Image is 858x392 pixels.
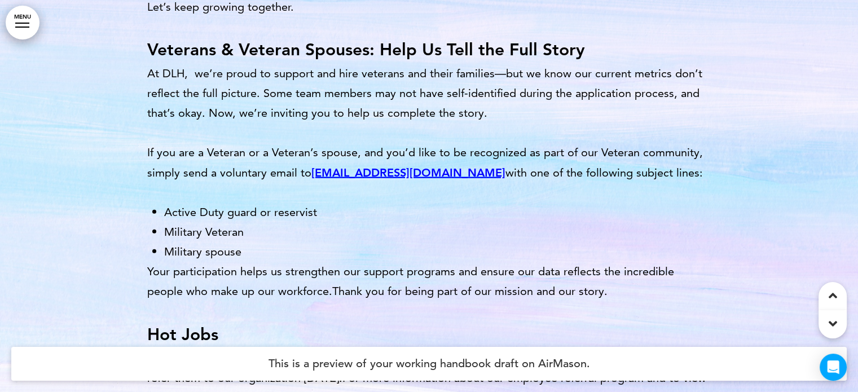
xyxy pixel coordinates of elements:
[311,166,505,179] a: [EMAIL_ADDRESS][DOMAIN_NAME]
[164,245,241,258] span: Military spouse
[147,265,674,298] span: Your participation helps us strengthen our support programs and ensure our data reflects the incr...
[147,329,703,385] span: Get rewarded for referring members of your network to DLH! If you know someone who would be a gre...
[147,39,585,60] strong: Veterans & Veteran Spouses: Help Us Tell the Full Story
[164,205,317,219] span: Active Duty guard or reservist
[164,225,244,239] span: Military Veteran
[6,6,39,39] a: MENU
[11,347,847,381] h4: This is a preview of your working handbook draft on AirMason.
[820,354,847,381] div: Open Intercom Messenger
[147,324,218,345] strong: Hot Jobs
[147,146,703,179] span: If you are a Veteran or a Veteran’s spouse, and you’d like to be recognized as part of our Vetera...
[332,284,608,298] span: Thank you for being part of our mission and our story
[604,284,608,298] b: .
[147,67,702,120] span: At DLH, we’re proud to support and hire veterans and their families—but we know our current metri...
